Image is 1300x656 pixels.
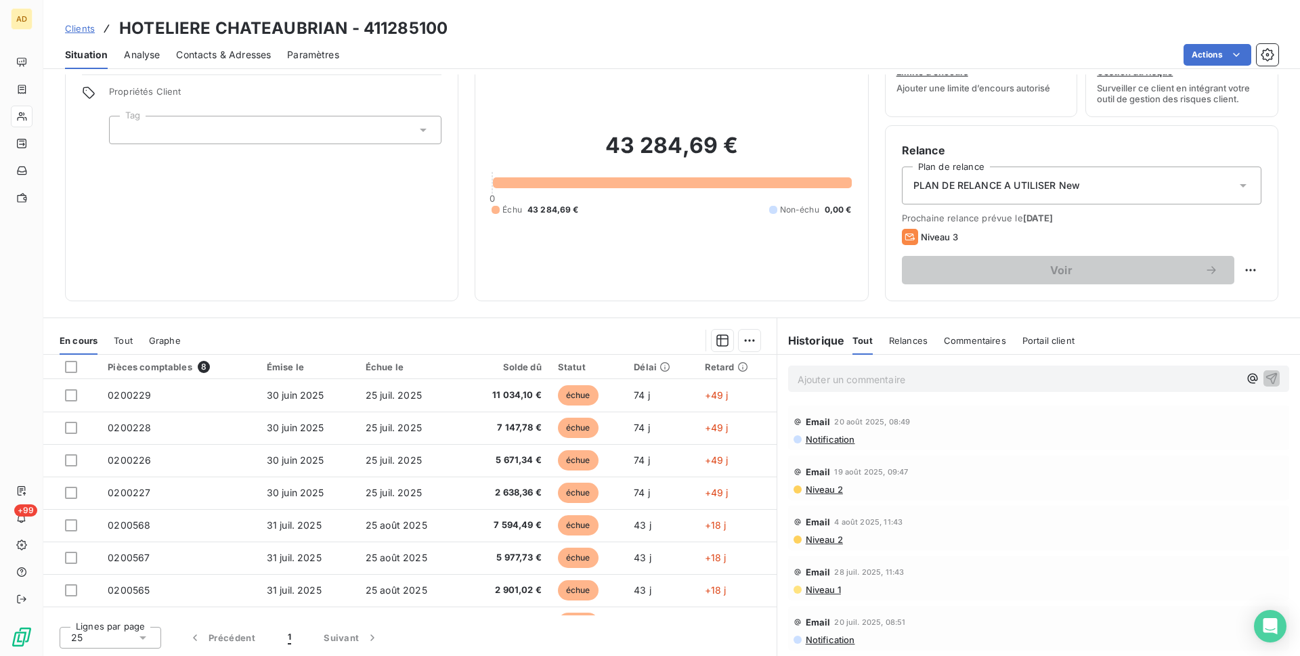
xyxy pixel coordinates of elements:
span: 20 juil. 2025, 08:51 [834,618,905,626]
span: Non-échu [780,204,819,216]
span: 30 juin 2025 [267,422,324,433]
span: Tout [114,335,133,346]
input: Ajouter une valeur [121,124,131,136]
span: Notification [804,634,855,645]
span: 28 juil. 2025, 11:43 [834,568,904,576]
span: 43 j [634,584,651,596]
span: Situation [65,48,108,62]
span: 25 août 2025 [366,552,427,563]
span: +18 j [705,552,727,563]
span: Voir [918,265,1205,276]
span: 74 j [634,422,650,433]
span: Notification [804,434,855,445]
span: 0200565 [108,584,150,596]
span: 20 août 2025, 08:49 [834,418,910,426]
button: Voir [902,256,1234,284]
span: 25 [71,631,83,644]
span: 0200229 [108,389,151,401]
span: 31 juil. 2025 [267,552,322,563]
span: Surveiller ce client en intégrant votre outil de gestion des risques client. [1097,83,1267,104]
div: Statut [558,362,617,372]
span: 0200228 [108,422,151,433]
span: 25 juil. 2025 [366,454,422,466]
span: Email [806,517,831,527]
div: Pièces comptables [108,361,251,373]
div: Retard [705,362,768,372]
span: 0200226 [108,454,151,466]
span: 0200227 [108,487,150,498]
span: 74 j [634,454,650,466]
span: 25 juil. 2025 [366,487,422,498]
span: 30 juin 2025 [267,389,324,401]
span: Paramètres [287,48,339,62]
span: échue [558,613,599,633]
span: +49 j [705,422,729,433]
span: Prochaine relance prévue le [902,213,1261,223]
span: 19 août 2025, 09:47 [834,468,908,476]
span: 2 901,02 € [470,584,542,597]
span: Portail client [1022,335,1075,346]
div: Émise le [267,362,349,372]
span: Email [806,617,831,628]
span: 74 j [634,389,650,401]
span: 31 juil. 2025 [267,519,322,531]
span: 7 147,78 € [470,421,542,435]
span: 0,00 € [825,204,852,216]
span: 1 [288,631,291,644]
span: 7 594,49 € [470,519,542,532]
div: Délai [634,362,688,372]
span: 0 [490,193,495,204]
span: En cours [60,335,97,346]
span: Clients [65,23,95,34]
span: 25 juil. 2025 [366,422,422,433]
div: AD [11,8,32,30]
span: Niveau 1 [804,584,841,595]
span: Analyse [124,48,160,62]
div: Open Intercom Messenger [1254,610,1286,642]
span: 30 juin 2025 [267,454,324,466]
span: 0200567 [108,552,150,563]
img: Logo LeanPay [11,626,32,648]
span: Graphe [149,335,181,346]
span: Propriétés Client [109,86,441,105]
span: 4 août 2025, 11:43 [834,518,903,526]
span: Tout [852,335,873,346]
span: 43 j [634,519,651,531]
span: Email [806,466,831,477]
span: 2 638,36 € [470,486,542,500]
span: échue [558,385,599,406]
h2: 43 284,69 € [492,132,851,173]
span: +49 j [705,487,729,498]
span: 25 août 2025 [366,584,427,596]
span: Relances [889,335,928,346]
span: +99 [14,504,37,517]
span: Commentaires [944,335,1006,346]
span: 11 034,10 € [470,389,542,402]
span: Email [806,567,831,577]
span: 43 j [634,552,651,563]
span: 5 671,34 € [470,454,542,467]
h3: HOTELIERE CHATEAUBRIAN - 411285100 [119,16,448,41]
span: 30 juin 2025 [267,487,324,498]
button: Actions [1184,44,1251,66]
span: échue [558,515,599,535]
span: échue [558,450,599,471]
span: échue [558,548,599,568]
span: Contacts & Adresses [176,48,271,62]
a: Clients [65,22,95,35]
span: 8 [198,361,210,373]
span: PLAN DE RELANCE A UTILISER New [913,179,1081,192]
h6: Historique [777,332,845,349]
span: +18 j [705,519,727,531]
button: Suivant [307,624,395,652]
span: +18 j [705,584,727,596]
button: 1 [272,624,307,652]
span: échue [558,418,599,438]
span: 74 j [634,487,650,498]
span: 43 284,69 € [527,204,579,216]
span: 5 977,73 € [470,551,542,565]
span: 25 août 2025 [366,519,427,531]
span: 31 juil. 2025 [267,584,322,596]
div: Solde dû [470,362,542,372]
span: Niveau 2 [804,534,843,545]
